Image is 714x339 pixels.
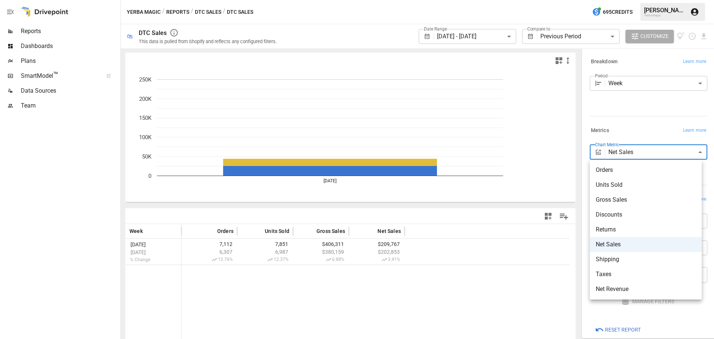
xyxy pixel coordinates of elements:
span: Orders [596,166,696,175]
span: Discounts [596,210,696,219]
span: Units Sold [596,180,696,189]
span: Taxes [596,270,696,279]
span: Net Revenue [596,285,696,294]
span: Shipping [596,255,696,264]
span: Net Sales [596,240,696,249]
span: Returns [596,225,696,234]
span: Gross Sales [596,195,696,204]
